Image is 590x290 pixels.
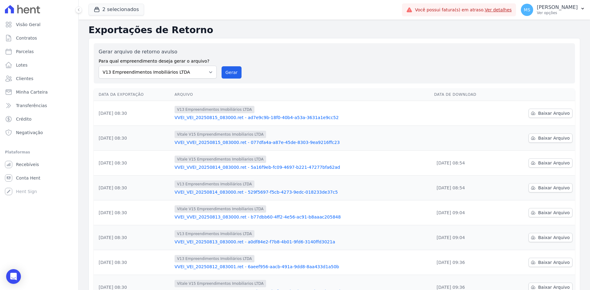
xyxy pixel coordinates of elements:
a: Visão Geral [2,18,76,31]
a: Negativação [2,126,76,139]
a: Baixar Arquivo [529,233,572,242]
span: V13 Empreendimentos Imobiliários LTDA [175,255,254,262]
span: Crédito [16,116,32,122]
th: Arquivo [172,88,432,101]
a: Lotes [2,59,76,71]
a: Parcelas [2,45,76,58]
span: Minha Carteira [16,89,48,95]
a: VVEI_VEI_20250815_083000.ret - ad7e9c9b-18f0-40b4-a53a-3631a1e9cc52 [175,114,429,121]
a: Baixar Arquivo [529,158,572,168]
div: Plataformas [5,149,73,156]
span: Baixar Arquivo [538,259,570,265]
span: Baixar Arquivo [538,185,570,191]
a: Transferências [2,99,76,112]
td: [DATE] 08:30 [94,225,172,250]
td: [DATE] 09:36 [432,250,502,275]
a: Ver detalhes [485,7,512,12]
label: Para qual empreendimento deseja gerar o arquivo? [99,56,217,64]
td: [DATE] 08:30 [94,101,172,126]
a: Minha Carteira [2,86,76,98]
td: [DATE] 08:54 [432,151,502,176]
a: VVEI_VVEI_20250815_083000.ret - 077dfa4a-a87e-45de-8303-9ea9216ffc23 [175,139,429,145]
a: Baixar Arquivo [529,133,572,143]
button: MS [PERSON_NAME] Ver opções [516,1,590,18]
a: VVEI_VVEI_20250813_083000.ret - b77dbb60-4ff2-4e56-ac91-b8aaac205848 [175,214,429,220]
p: [PERSON_NAME] [537,4,578,10]
div: Open Intercom Messenger [6,269,21,284]
span: Baixar Arquivo [538,234,570,241]
span: Contratos [16,35,37,41]
p: Ver opções [537,10,578,15]
span: Clientes [16,75,33,82]
span: Vitale V15 Empreendimentos Imobiliarios LTDA [175,131,266,138]
span: MS [524,8,530,12]
td: [DATE] 08:30 [94,200,172,225]
a: Baixar Arquivo [529,258,572,267]
span: Visão Geral [16,21,41,28]
a: Crédito [2,113,76,125]
th: Data de Download [432,88,502,101]
span: Vitale V15 Empreendimentos Imobiliarios LTDA [175,205,266,213]
span: Negativação [16,130,43,136]
label: Gerar arquivo de retorno avulso [99,48,217,56]
td: [DATE] 08:54 [432,176,502,200]
span: Você possui fatura(s) em atraso. [415,7,512,13]
button: 2 selecionados [88,4,144,15]
td: [DATE] 09:04 [432,225,502,250]
span: Transferências [16,102,47,109]
a: Clientes [2,72,76,85]
a: VVEI_VVEI_20250814_083000.ret - 5a16f9eb-fc09-4697-b221-47277bfa62ad [175,164,429,170]
span: V13 Empreendimentos Imobiliários LTDA [175,180,254,188]
span: Baixar Arquivo [538,110,570,116]
a: Baixar Arquivo [529,109,572,118]
span: Vitale V15 Empreendimentos Imobiliarios LTDA [175,280,266,287]
td: [DATE] 08:30 [94,151,172,176]
a: VVEI_VEI_20250812_083001.ret - 6aeef956-aacb-491a-9dd8-8aa433d1a50b [175,264,429,270]
h2: Exportações de Retorno [88,25,580,36]
a: VVEI_VEI_20250813_083000.ret - a0df84e2-f7b8-4b01-9fd6-3140ffd3021a [175,239,429,245]
td: [DATE] 08:30 [94,176,172,200]
button: Gerar [222,66,242,79]
a: Conta Hent [2,172,76,184]
span: Baixar Arquivo [538,160,570,166]
span: Baixar Arquivo [538,210,570,216]
a: VVEI_VEI_20250814_083000.ret - 529f5697-f5cb-4273-9edc-018233de37c5 [175,189,429,195]
span: Baixar Arquivo [538,135,570,141]
span: Recebíveis [16,161,39,168]
th: Data da Exportação [94,88,172,101]
a: Contratos [2,32,76,44]
a: Recebíveis [2,158,76,171]
td: [DATE] 08:30 [94,126,172,151]
span: Conta Hent [16,175,40,181]
span: Lotes [16,62,28,68]
span: V13 Empreendimentos Imobiliários LTDA [175,106,254,113]
span: Vitale V15 Empreendimentos Imobiliarios LTDA [175,156,266,163]
span: Parcelas [16,48,34,55]
td: [DATE] 09:04 [432,200,502,225]
a: Baixar Arquivo [529,183,572,192]
span: V13 Empreendimentos Imobiliários LTDA [175,230,254,238]
td: [DATE] 08:30 [94,250,172,275]
a: Baixar Arquivo [529,208,572,217]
